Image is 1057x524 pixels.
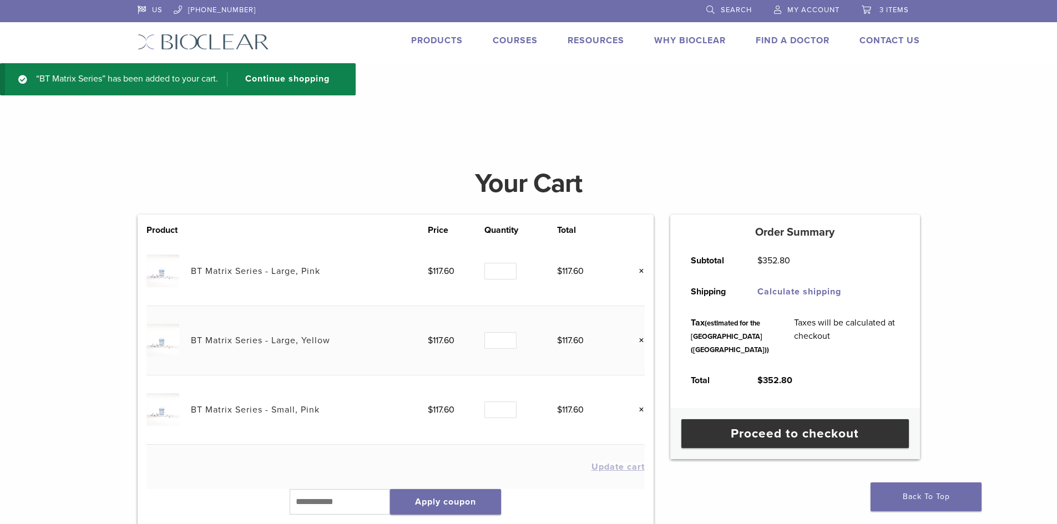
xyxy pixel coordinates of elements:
[191,335,330,346] a: BT Matrix Series - Large, Yellow
[557,266,584,277] bdi: 117.60
[679,365,745,396] th: Total
[428,335,454,346] bdi: 117.60
[721,6,752,14] span: Search
[191,404,320,415] a: BT Matrix Series - Small, Pink
[681,419,909,448] a: Proceed to checkout
[428,223,485,237] th: Price
[787,6,839,14] span: My Account
[679,245,745,276] th: Subtotal
[557,404,562,415] span: $
[630,333,645,348] a: Remove this item
[411,35,463,46] a: Products
[630,403,645,417] a: Remove this item
[591,462,645,471] button: Update cart
[757,255,762,266] span: $
[428,266,433,277] span: $
[630,264,645,278] a: Remove this item
[557,223,614,237] th: Total
[428,404,454,415] bdi: 117.60
[871,482,982,511] a: Back To Top
[428,404,433,415] span: $
[568,35,624,46] a: Resources
[146,255,179,287] img: BT Matrix Series - Large, Pink
[428,266,454,277] bdi: 117.60
[557,335,584,346] bdi: 117.60
[757,255,790,266] bdi: 352.80
[484,223,557,237] th: Quantity
[557,335,562,346] span: $
[390,489,501,515] button: Apply coupon
[691,319,769,354] small: (estimated for the [GEOGRAPHIC_DATA] ([GEOGRAPHIC_DATA]))
[227,72,338,87] a: Continue shopping
[670,226,920,239] h5: Order Summary
[757,375,763,386] span: $
[428,335,433,346] span: $
[782,307,912,365] td: Taxes will be calculated at checkout
[191,266,320,277] a: BT Matrix Series - Large, Pink
[654,35,726,46] a: Why Bioclear
[757,375,792,386] bdi: 352.80
[493,35,538,46] a: Courses
[879,6,909,14] span: 3 items
[757,286,841,297] a: Calculate shipping
[859,35,920,46] a: Contact Us
[146,324,179,357] img: BT Matrix Series - Large, Yellow
[557,404,584,415] bdi: 117.60
[138,34,269,50] img: Bioclear
[129,170,928,197] h1: Your Cart
[146,223,191,237] th: Product
[679,276,745,307] th: Shipping
[756,35,830,46] a: Find A Doctor
[146,393,179,426] img: BT Matrix Series - Small, Pink
[679,307,782,365] th: Tax
[557,266,562,277] span: $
